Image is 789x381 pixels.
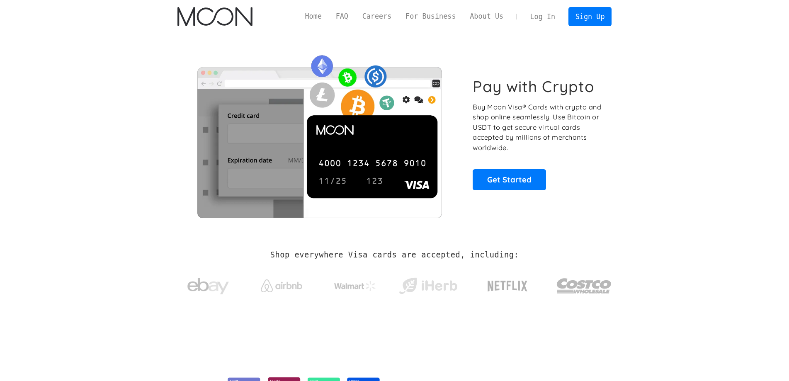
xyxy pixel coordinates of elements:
a: Netflix [471,267,545,301]
a: FAQ [329,11,355,22]
a: home [177,7,252,26]
img: Netflix [487,276,528,296]
a: Get Started [473,169,546,190]
a: Home [298,11,329,22]
h1: Pay with Crypto [473,77,595,96]
img: Costco [556,270,612,301]
a: About Us [463,11,510,22]
a: For Business [398,11,463,22]
img: Moon Logo [177,7,252,26]
img: Airbnb [261,279,302,292]
a: Walmart [324,273,386,295]
img: Moon Cards let you spend your crypto anywhere Visa is accepted. [177,49,461,218]
a: Costco [556,262,612,306]
a: Careers [355,11,398,22]
img: Walmart [334,281,376,291]
a: ebay [177,265,239,303]
img: iHerb [397,275,459,297]
h2: Shop everywhere Visa cards are accepted, including: [270,250,519,260]
a: Log In [523,7,562,26]
a: Airbnb [250,271,312,296]
p: Buy Moon Visa® Cards with crypto and shop online seamlessly! Use Bitcoin or USDT to get secure vi... [473,102,602,153]
a: Sign Up [568,7,612,26]
img: ebay [187,273,229,299]
a: iHerb [397,267,459,301]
